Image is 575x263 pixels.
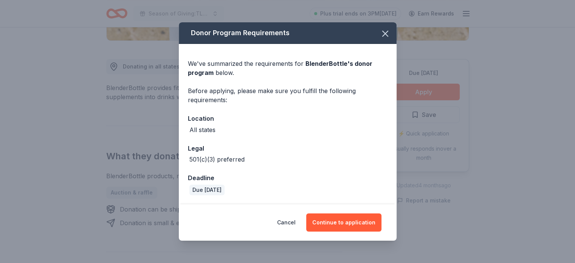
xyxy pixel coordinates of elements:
[188,59,387,77] div: We've summarized the requirements for below.
[179,22,397,44] div: Donor Program Requirements
[188,86,387,104] div: Before applying, please make sure you fulfill the following requirements:
[189,185,225,195] div: Due [DATE]
[306,213,381,232] button: Continue to application
[189,155,245,164] div: 501(c)(3) preferred
[188,143,387,153] div: Legal
[277,213,296,232] button: Cancel
[189,125,215,134] div: All states
[188,173,387,183] div: Deadline
[188,114,387,123] div: Location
